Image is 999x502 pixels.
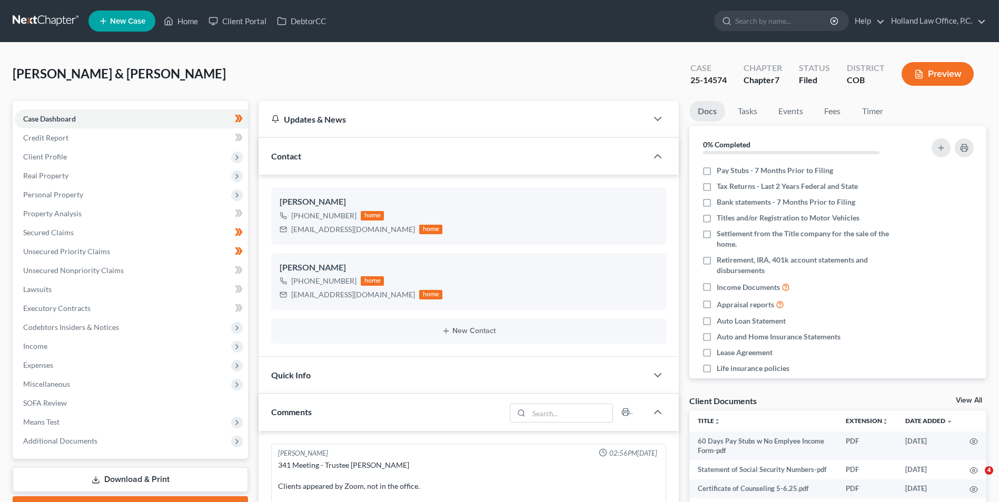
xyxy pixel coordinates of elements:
span: Secured Claims [23,228,74,237]
div: [EMAIL_ADDRESS][DOMAIN_NAME] [291,224,415,235]
span: Income Documents [717,282,780,293]
iframe: Intercom live chat [963,466,988,491]
span: Real Property [23,171,68,180]
div: [PHONE_NUMBER] [291,276,357,286]
div: home [419,225,442,234]
a: Extensionunfold_more [846,417,888,425]
i: unfold_more [714,418,720,425]
a: Fees [816,101,849,122]
span: Credit Report [23,133,68,142]
span: Property Analysis [23,209,82,218]
span: Expenses [23,360,53,369]
a: Download & Print [13,467,248,492]
td: PDF [837,479,897,498]
div: home [419,290,442,299]
td: [DATE] [897,431,961,460]
a: Executory Contracts [15,299,248,318]
span: Quick Info [271,370,311,380]
div: Updates & News [271,114,635,125]
span: Appraisal reports [717,299,774,310]
span: Pay Stubs - 7 Months Prior to Filing [717,165,833,176]
div: Case [690,62,727,74]
a: Titleunfold_more [698,417,720,425]
a: Events [770,101,812,122]
div: Chapter [744,62,782,74]
div: District [847,62,885,74]
span: Contact [271,151,301,161]
input: Search... [529,404,612,422]
span: Tax Returns - Last 2 Years Federal and State [717,181,858,192]
a: Unsecured Priority Claims [15,242,248,261]
span: 4 [985,466,993,475]
i: expand_more [946,418,953,425]
div: Chapter [744,74,782,86]
span: Income [23,342,47,350]
span: Life insurance policies [717,363,789,374]
div: COB [847,74,885,86]
a: Lawsuits [15,280,248,299]
div: Filed [799,74,830,86]
span: Client Profile [23,152,67,161]
div: Client Documents [689,395,757,406]
div: [EMAIL_ADDRESS][DOMAIN_NAME] [291,289,415,300]
span: Bank statements - 7 Months Prior to Filing [717,197,855,207]
div: home [361,276,384,286]
span: Lease Agreement [717,347,773,358]
a: View All [956,397,982,404]
a: Client Portal [203,12,272,31]
td: Certificate of Counseling 5-6.25.pdf [689,479,837,498]
span: Personal Property [23,190,83,199]
div: [PERSON_NAME] [280,262,658,274]
td: [DATE] [897,460,961,479]
a: Help [849,12,885,31]
span: Auto Loan Statement [717,316,786,326]
a: Docs [689,101,725,122]
div: Status [799,62,830,74]
span: Means Test [23,417,60,426]
div: [PERSON_NAME] [278,448,328,458]
span: Additional Documents [23,436,97,445]
button: New Contact [280,327,658,335]
span: 7 [775,75,779,85]
a: DebtorCC [272,12,331,31]
a: Date Added expand_more [905,417,953,425]
span: Comments [271,407,312,417]
span: Titles and/or Registration to Motor Vehicles [717,213,859,223]
td: [DATE] [897,479,961,498]
span: Unsecured Priority Claims [23,247,110,256]
a: Secured Claims [15,223,248,242]
a: Unsecured Nonpriority Claims [15,261,248,280]
a: Credit Report [15,128,248,147]
span: SOFA Review [23,398,67,407]
a: Tasks [729,101,766,122]
span: Unsecured Nonpriority Claims [23,266,124,275]
span: Case Dashboard [23,114,76,123]
strong: 0% Completed [703,140,750,149]
span: [PERSON_NAME] & [PERSON_NAME] [13,66,226,81]
td: Statement of Social Security Numbers-pdf [689,460,837,479]
a: Home [159,12,203,31]
span: Miscellaneous [23,379,70,388]
a: SOFA Review [15,394,248,413]
a: Timer [854,101,892,122]
button: Preview [902,62,974,86]
td: PDF [837,460,897,479]
i: unfold_more [882,418,888,425]
div: 25-14574 [690,74,727,86]
div: [PERSON_NAME] [280,196,658,208]
input: Search by name... [735,11,832,31]
span: Executory Contracts [23,304,91,313]
td: PDF [837,431,897,460]
a: Holland Law Office, P.C. [886,12,986,31]
span: Codebtors Insiders & Notices [23,323,119,332]
td: 60 Days Pay Stubs w No Emplyee Income Form-pdf [689,431,837,460]
div: home [361,211,384,220]
span: Auto and Home Insurance Statements [717,332,840,342]
span: 02:56PM[DATE] [609,448,657,458]
a: Case Dashboard [15,109,248,128]
span: Settlement from the Title company for the sale of the home. [717,228,903,249]
div: [PHONE_NUMBER] [291,210,357,221]
span: New Case [110,17,145,25]
a: Property Analysis [15,204,248,223]
span: Retirement, IRA, 401k account statements and disbursements [717,255,903,276]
